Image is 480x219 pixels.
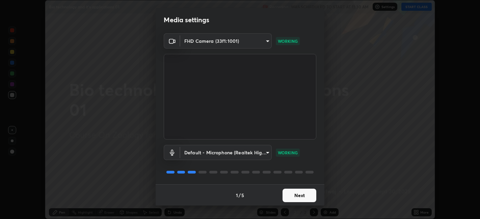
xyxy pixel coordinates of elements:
h4: 1 [236,192,238,199]
h4: / [239,192,241,199]
button: Next [283,189,316,202]
p: WORKING [278,150,298,156]
h4: 5 [241,192,244,199]
div: FHD Camera (33f1:1001) [180,145,272,160]
p: WORKING [278,38,298,44]
h2: Media settings [164,15,209,24]
div: FHD Camera (33f1:1001) [180,33,272,49]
